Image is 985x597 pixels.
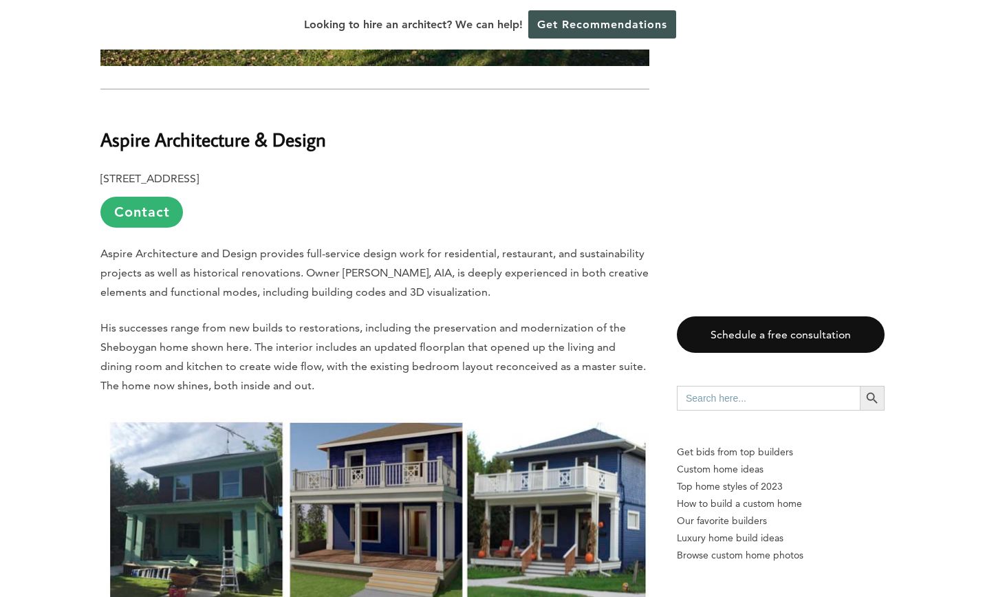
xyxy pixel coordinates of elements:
[677,530,885,547] a: Luxury home build ideas
[677,547,885,564] a: Browse custom home photos
[528,10,676,39] a: Get Recommendations
[100,127,326,151] b: Aspire Architecture & Design
[722,499,968,580] iframe: Drift Widget Chat Controller
[100,321,646,392] span: His successes range from new builds to restorations, including the preservation and modernization...
[100,197,183,228] a: Contact
[677,495,885,512] a: How to build a custom home
[677,461,885,478] a: Custom home ideas
[677,444,885,461] p: Get bids from top builders
[677,316,885,353] a: Schedule a free consultation
[677,386,860,411] input: Search here...
[677,478,885,495] a: Top home styles of 2023
[865,391,880,406] svg: Search
[677,512,885,530] a: Our favorite builders
[100,247,649,298] span: Aspire Architecture and Design provides full-service design work for residential, restaurant, and...
[100,172,199,185] b: [STREET_ADDRESS]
